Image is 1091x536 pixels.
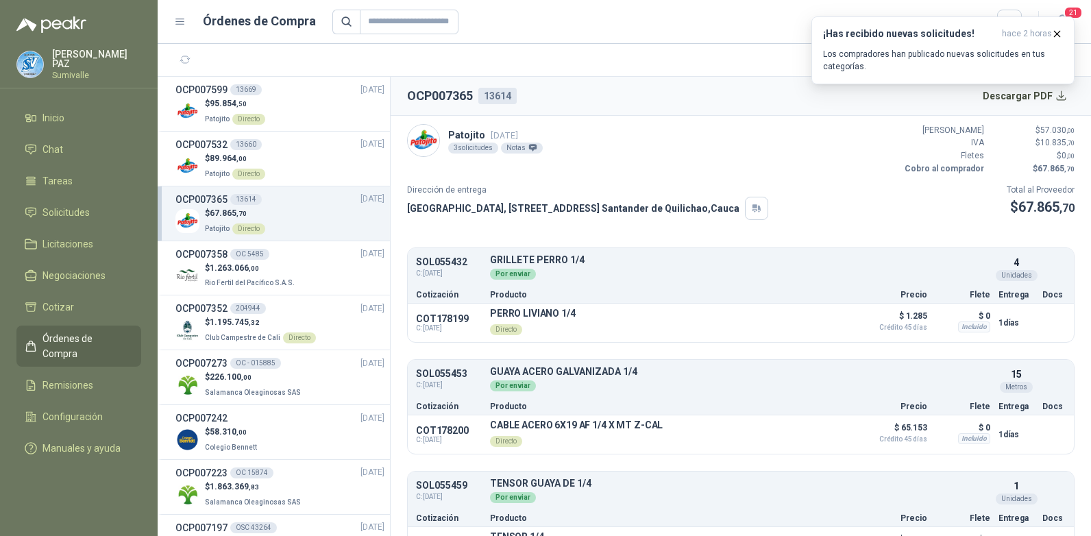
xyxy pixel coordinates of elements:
p: $ 0 [935,419,990,436]
p: Los compradores han publicado nuevas solicitudes en tus categorías. [823,48,1063,73]
div: Metros [1000,382,1033,393]
span: Patojito [205,115,230,123]
p: COT178199 [416,313,482,324]
span: ,83 [249,483,259,491]
span: Tareas [42,173,73,188]
p: Producto [490,402,850,411]
span: ,00 [249,265,259,272]
p: $ [205,262,297,275]
a: Tareas [16,168,141,194]
img: Company Logo [175,428,199,452]
div: Incluido [958,433,990,444]
p: $ [992,162,1075,175]
a: OCP007352204944[DATE] Company Logo$1.195.745,32Club Campestre de CaliDirecto [175,301,384,344]
button: Descargar PDF [975,82,1075,110]
p: SOL055432 [416,257,482,267]
span: Remisiones [42,378,93,393]
a: Órdenes de Compra [16,326,141,367]
h3: ¡Has recibido nuevas solicitudes! [823,28,996,40]
span: ,70 [1059,202,1075,215]
p: Entrega [998,291,1034,299]
h3: OCP007223 [175,465,228,480]
div: Por enviar [490,380,536,391]
p: Patojito [448,127,543,143]
img: Company Logo [175,99,199,123]
span: [DATE] [360,466,384,479]
div: Directo [232,223,265,234]
p: 15 [1011,367,1022,382]
span: [DATE] [360,247,384,260]
a: Solicitudes [16,199,141,226]
span: [DATE] [360,302,384,315]
div: Directo [232,114,265,125]
p: [GEOGRAPHIC_DATA], [STREET_ADDRESS] Santander de Quilichao , Cauca [407,201,739,216]
p: $ [992,136,1075,149]
h3: OCP007242 [175,411,228,426]
span: ,00 [1066,152,1075,160]
span: 89.964 [210,154,247,163]
a: Configuración [16,404,141,430]
h3: OCP007532 [175,137,228,152]
p: $ [205,152,265,165]
span: Patojito [205,170,230,178]
h3: OCP007197 [175,520,228,535]
a: Licitaciones [16,231,141,257]
p: TENSOR GUAYA DE 1/4 [490,478,990,489]
p: [PERSON_NAME] PAZ [52,49,141,69]
h3: OCP007352 [175,301,228,316]
p: SOL055453 [416,369,482,379]
p: PERRO LIVIANO 1/4 [490,308,576,319]
div: Por enviar [490,269,536,280]
span: Cotizar [42,300,74,315]
span: ,00 [1066,127,1075,134]
img: Company Logo [175,154,199,178]
p: Flete [935,291,990,299]
p: Precio [859,291,927,299]
div: OC 15874 [230,467,273,478]
div: Unidades [996,494,1038,504]
div: Directo [283,332,316,343]
span: Patojito [205,225,230,232]
span: Negociaciones [42,268,106,283]
p: $ [992,124,1075,137]
span: hace 2 horas [1002,28,1052,40]
p: 1 días [998,426,1034,443]
div: Notas [501,143,543,154]
div: Incluido [958,321,990,332]
h3: OCP007273 [175,356,228,371]
p: Cotización [416,291,482,299]
p: Docs [1042,291,1066,299]
span: C: [DATE] [416,380,482,391]
span: ,00 [236,428,247,436]
p: Producto [490,291,850,299]
span: 1.863.369 [210,482,259,491]
a: OCP00736513614[DATE] Company Logo$67.865,70PatojitoDirecto [175,192,384,235]
img: Company Logo [175,373,199,397]
p: Flete [935,514,990,522]
span: 21 [1064,6,1083,19]
span: Salamanca Oleaginosas SAS [205,389,301,396]
p: $ 0 [935,308,990,324]
span: Chat [42,142,63,157]
p: Flete [935,402,990,411]
h2: OCP007365 [407,86,473,106]
p: $ [205,316,316,329]
span: 57.030 [1040,125,1075,135]
p: GUAYA ACERO GALVANIZADA 1/4 [490,367,990,377]
a: OCP00753213660[DATE] Company Logo$89.964,00PatojitoDirecto [175,137,384,180]
div: OC - 015885 [230,358,281,369]
img: Company Logo [175,209,199,233]
div: 13669 [230,84,262,95]
span: 0 [1062,151,1075,160]
p: CABLE ACERO 6X19 AF 1/4 X MT Z-CAL [490,419,663,430]
p: Sumivalle [52,71,141,80]
span: 1.195.745 [210,317,259,327]
div: 13614 [230,194,262,205]
span: ,70 [1064,165,1075,173]
span: ,70 [1066,139,1075,147]
h1: Órdenes de Compra [203,12,316,31]
span: 67.865 [210,208,247,218]
a: OCP007273OC - 015885[DATE] Company Logo$226.100,00Salamanca Oleaginosas SAS [175,356,384,399]
span: [DATE] [360,193,384,206]
p: GRILLETE PERRO 1/4 [490,255,990,265]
